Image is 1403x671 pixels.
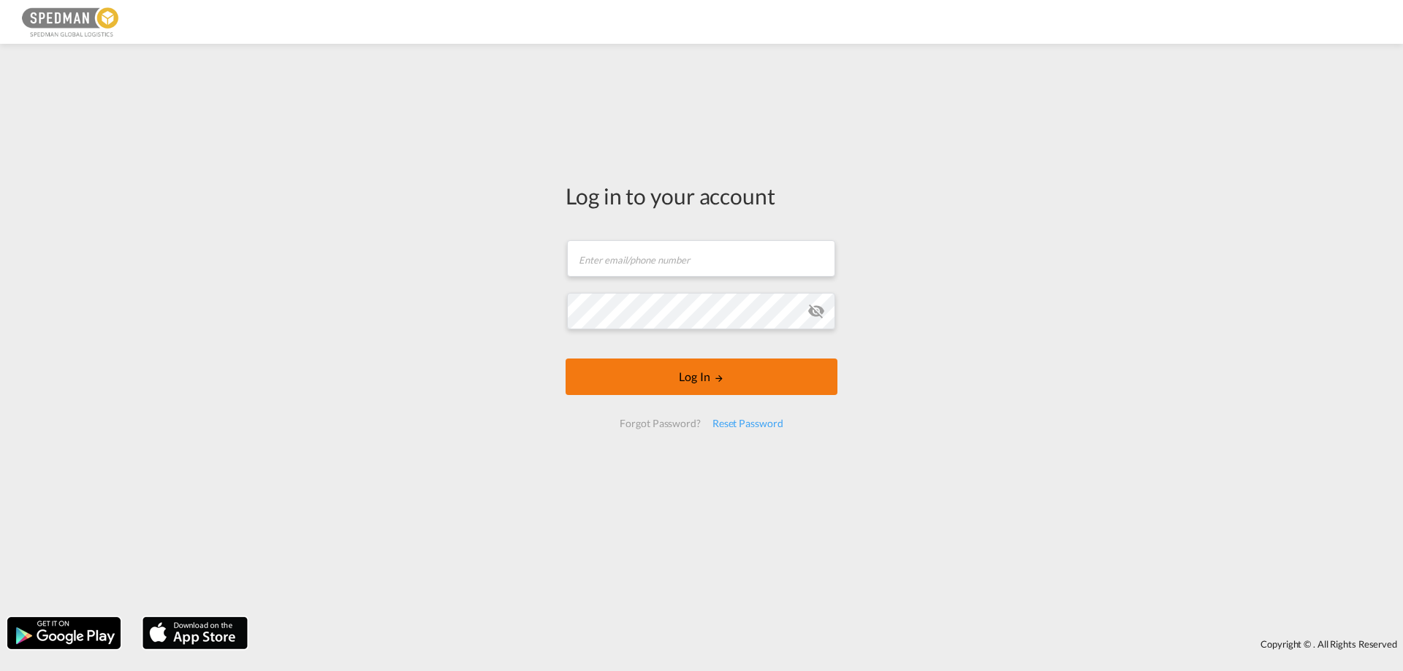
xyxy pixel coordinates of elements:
div: Reset Password [707,410,789,437]
div: Forgot Password? [614,410,706,437]
img: apple.png [141,616,249,651]
img: google.png [6,616,122,651]
input: Enter email/phone number [567,240,835,277]
div: Log in to your account [566,180,837,211]
button: LOGIN [566,358,837,395]
md-icon: icon-eye-off [807,302,825,320]
img: c12ca350ff1b11efb6b291369744d907.png [22,6,121,39]
div: Copyright © . All Rights Reserved [255,632,1403,656]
